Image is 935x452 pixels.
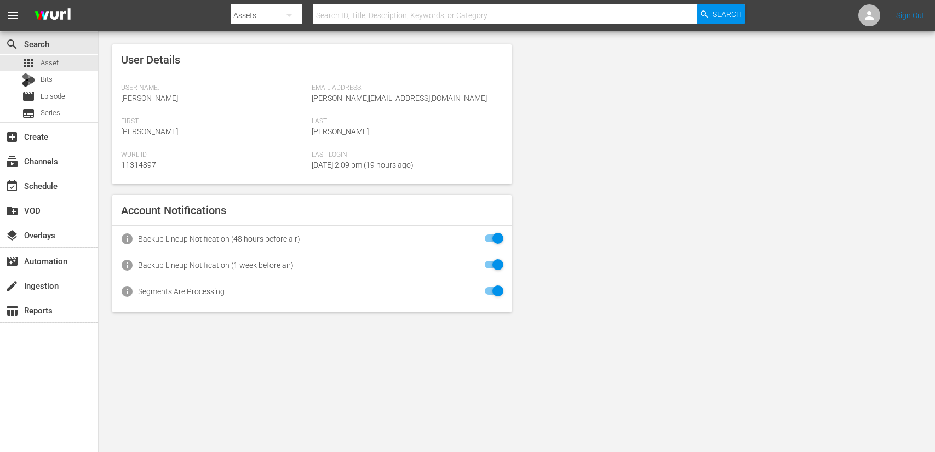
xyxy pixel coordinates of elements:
div: Backup Lineup Notification (1 week before air) [138,261,294,270]
span: Series [22,107,35,120]
span: apps [22,56,35,70]
span: [PERSON_NAME] [121,127,178,136]
span: Create [5,130,19,144]
div: Segments Are Processing [138,287,225,296]
span: Episode [41,91,65,102]
div: Backup Lineup Notification (48 hours before air) [138,234,300,243]
span: Wurl Id [121,151,306,159]
span: Ingestion [5,279,19,293]
span: movie [22,90,35,103]
span: Overlays [5,229,19,242]
span: menu [7,9,20,22]
span: [PERSON_NAME][EMAIL_ADDRESS][DOMAIN_NAME] [312,94,487,102]
button: Search [697,4,745,24]
span: Account Notifications [121,204,226,217]
span: [PERSON_NAME] [121,94,178,102]
span: table_chart [5,304,19,317]
span: subscriptions [5,155,19,168]
span: info [121,259,134,272]
span: VOD [5,204,19,218]
span: 11314897 [121,161,156,169]
span: Schedule [5,180,19,193]
span: Email Address: [312,84,497,93]
span: info [121,232,134,245]
img: ans4CAIJ8jUAAAAAAAAAAAAAAAAAAAAAAAAgQb4GAAAAAAAAAAAAAAAAAAAAAAAAJMjXAAAAAAAAAAAAAAAAAAAAAAAAgAT5G... [26,3,79,28]
span: [DATE] 2:09 pm (19 hours ago) [312,161,414,169]
a: Sign Out [896,11,925,20]
span: search [5,38,19,51]
span: User Name: [121,84,306,93]
span: info [121,285,134,298]
span: [PERSON_NAME] [312,127,369,136]
span: Asset [41,58,59,68]
span: Last [312,117,497,126]
span: Automation [5,255,19,268]
span: First [121,117,306,126]
span: Bits [41,74,53,85]
span: User Details [121,53,180,66]
span: Last Login [312,151,497,159]
span: Series [41,107,60,118]
span: Search [713,4,742,24]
